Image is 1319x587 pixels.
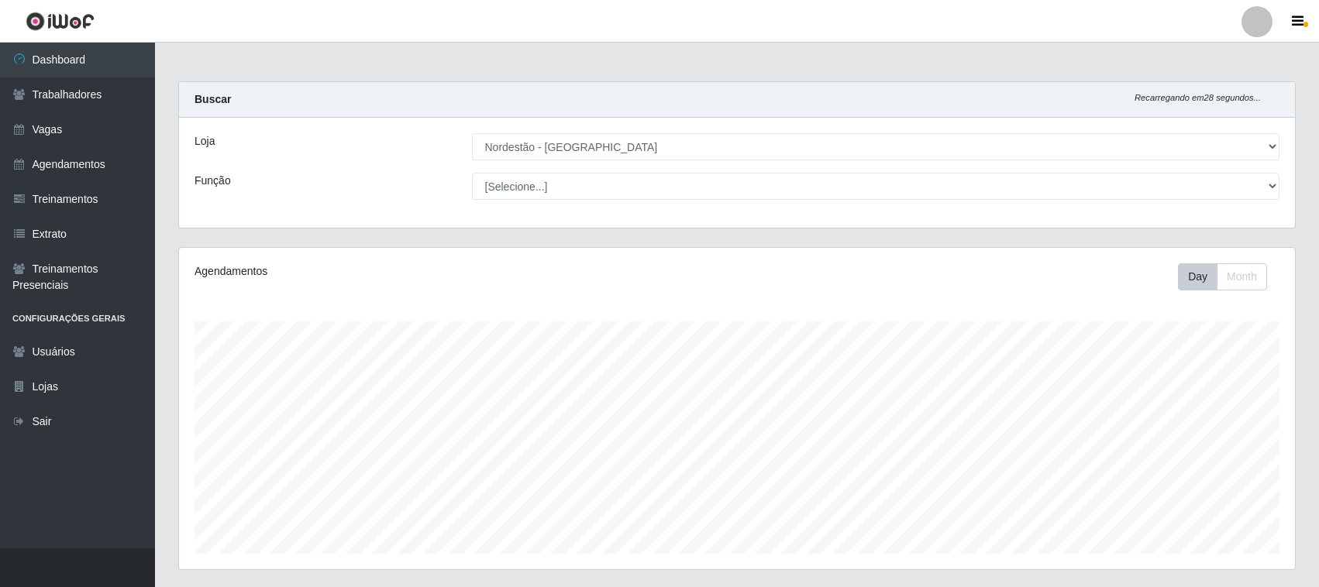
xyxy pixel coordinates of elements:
label: Função [195,173,231,189]
div: Toolbar with button groups [1178,263,1279,290]
img: CoreUI Logo [26,12,95,31]
div: Agendamentos [195,263,633,280]
button: Day [1178,263,1217,290]
i: Recarregando em 28 segundos... [1135,93,1261,102]
button: Month [1217,263,1267,290]
label: Loja [195,133,215,149]
div: First group [1178,263,1267,290]
strong: Buscar [195,93,231,105]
